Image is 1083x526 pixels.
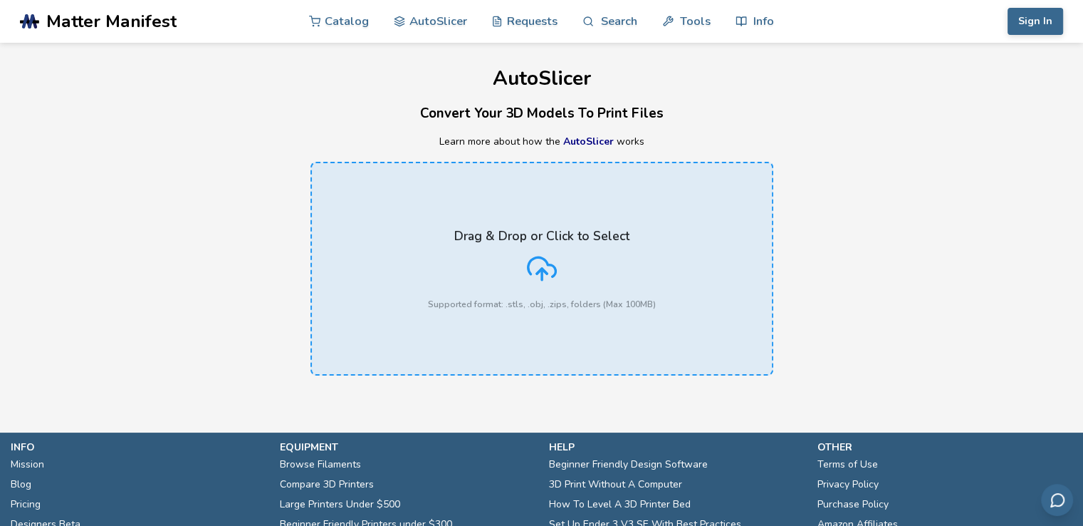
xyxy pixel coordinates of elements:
[1008,8,1063,35] button: Sign In
[549,440,804,455] p: help
[11,440,266,455] p: info
[549,495,691,515] a: How To Level A 3D Printer Bed
[817,475,879,495] a: Privacy Policy
[549,455,708,475] a: Beginner Friendly Design Software
[563,135,614,148] a: AutoSlicer
[1041,484,1073,516] button: Send feedback via email
[280,475,374,495] a: Compare 3D Printers
[454,229,629,243] p: Drag & Drop or Click to Select
[280,455,361,475] a: Browse Filaments
[11,495,41,515] a: Pricing
[549,475,682,495] a: 3D Print Without A Computer
[428,299,656,309] p: Supported format: .stls, .obj, .zips, folders (Max 100MB)
[817,440,1072,455] p: other
[280,440,535,455] p: equipment
[280,495,400,515] a: Large Printers Under $500
[46,11,177,31] span: Matter Manifest
[817,455,878,475] a: Terms of Use
[11,475,31,495] a: Blog
[11,455,44,475] a: Mission
[817,495,889,515] a: Purchase Policy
